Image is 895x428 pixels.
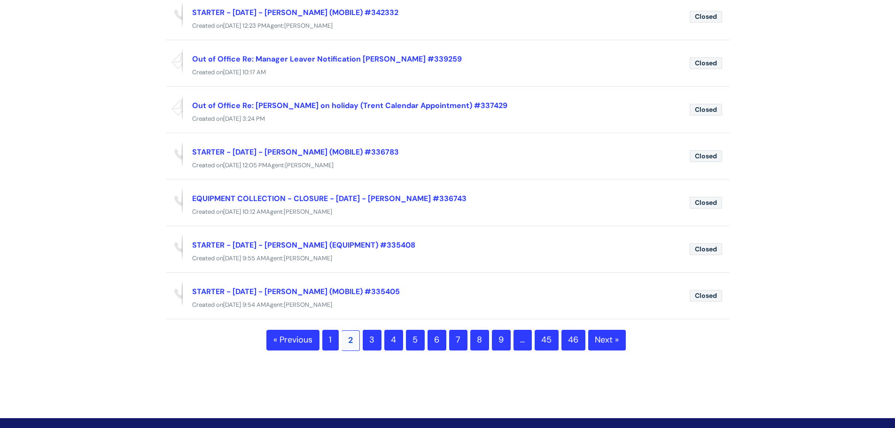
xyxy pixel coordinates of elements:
span: Reported via phone [166,1,183,28]
div: Created on Agent: [166,253,730,265]
span: Closed [690,150,722,162]
span: [PERSON_NAME] [284,22,333,30]
a: 7 [449,330,467,350]
a: 45 [535,330,559,350]
span: [DATE] 12:05 PM [223,161,267,169]
a: 8 [470,330,489,350]
a: « Previous [266,330,319,350]
span: [DATE] 10:17 AM [223,68,266,76]
span: … [514,330,532,350]
span: [PERSON_NAME] [285,161,334,169]
a: 9 [492,330,511,350]
span: [DATE] 3:24 PM [223,115,265,123]
a: STARTER - [DATE] - [PERSON_NAME] (MOBILE) #342332 [192,8,398,17]
span: [DATE] 9:55 AM [223,254,266,262]
div: Created on [166,67,730,78]
span: Reported via phone [166,187,183,214]
a: STARTER - [DATE] - [PERSON_NAME] (MOBILE) #336783 [192,147,399,157]
span: [PERSON_NAME] [284,208,332,216]
a: Out of Office Re: Manager Leaver Notification [PERSON_NAME] #339259 [192,54,462,64]
span: Closed [690,290,722,302]
span: [DATE] 12:23 PM [223,22,266,30]
div: Created on Agent: [166,160,730,171]
span: Closed [690,197,722,209]
div: Created on Agent: [166,206,730,218]
span: Closed [690,11,722,23]
a: 6 [428,330,446,350]
span: Reported via email [166,94,183,121]
span: Closed [690,57,722,69]
a: 46 [561,330,585,350]
a: Out of Office Re: [PERSON_NAME] on holiday (Trent Calendar Appointment) #337429 [192,101,507,110]
a: 1 [322,330,339,350]
a: STARTER - [DATE] - [PERSON_NAME] (MOBILE) #335405 [192,287,400,296]
span: Closed [690,243,722,255]
span: [DATE] 9:54 AM [223,301,266,309]
span: Reported via phone [166,234,183,260]
span: [PERSON_NAME] [284,254,332,262]
span: [DATE] 10:12 AM [223,208,266,216]
a: 5 [406,330,425,350]
div: Created on Agent: [166,20,730,32]
span: Reported via phone [166,141,183,167]
a: EQUIPMENT COLLECTION - CLOSURE - [DATE] - [PERSON_NAME] #336743 [192,194,467,203]
a: Next » [588,330,626,350]
span: [PERSON_NAME] [284,301,332,309]
span: Reported via phone [166,280,183,307]
span: Reported via email [166,48,183,74]
span: 2 [342,330,360,351]
div: Created on [166,113,730,125]
div: Created on Agent: [166,299,730,311]
a: 3 [363,330,381,350]
a: 4 [384,330,403,350]
span: Closed [690,104,722,116]
a: STARTER - [DATE] - [PERSON_NAME] (EQUIPMENT) #335408 [192,240,415,250]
